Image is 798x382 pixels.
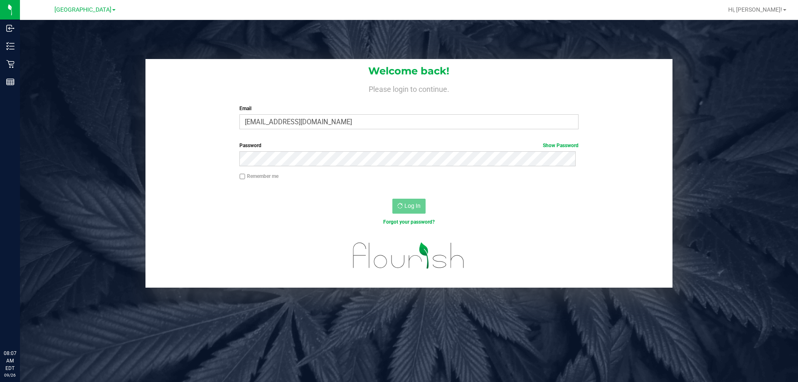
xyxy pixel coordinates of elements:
[6,24,15,32] inline-svg: Inbound
[392,199,426,214] button: Log In
[6,42,15,50] inline-svg: Inventory
[343,234,475,277] img: flourish_logo.svg
[54,6,111,13] span: [GEOGRAPHIC_DATA]
[728,6,782,13] span: Hi, [PERSON_NAME]!
[239,143,261,148] span: Password
[239,174,245,180] input: Remember me
[4,350,16,372] p: 08:07 AM EDT
[239,173,278,180] label: Remember me
[145,66,672,76] h1: Welcome back!
[404,202,421,209] span: Log In
[145,83,672,93] h4: Please login to continue.
[6,78,15,86] inline-svg: Reports
[239,105,578,112] label: Email
[383,219,435,225] a: Forgot your password?
[4,372,16,378] p: 09/26
[543,143,579,148] a: Show Password
[6,60,15,68] inline-svg: Retail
